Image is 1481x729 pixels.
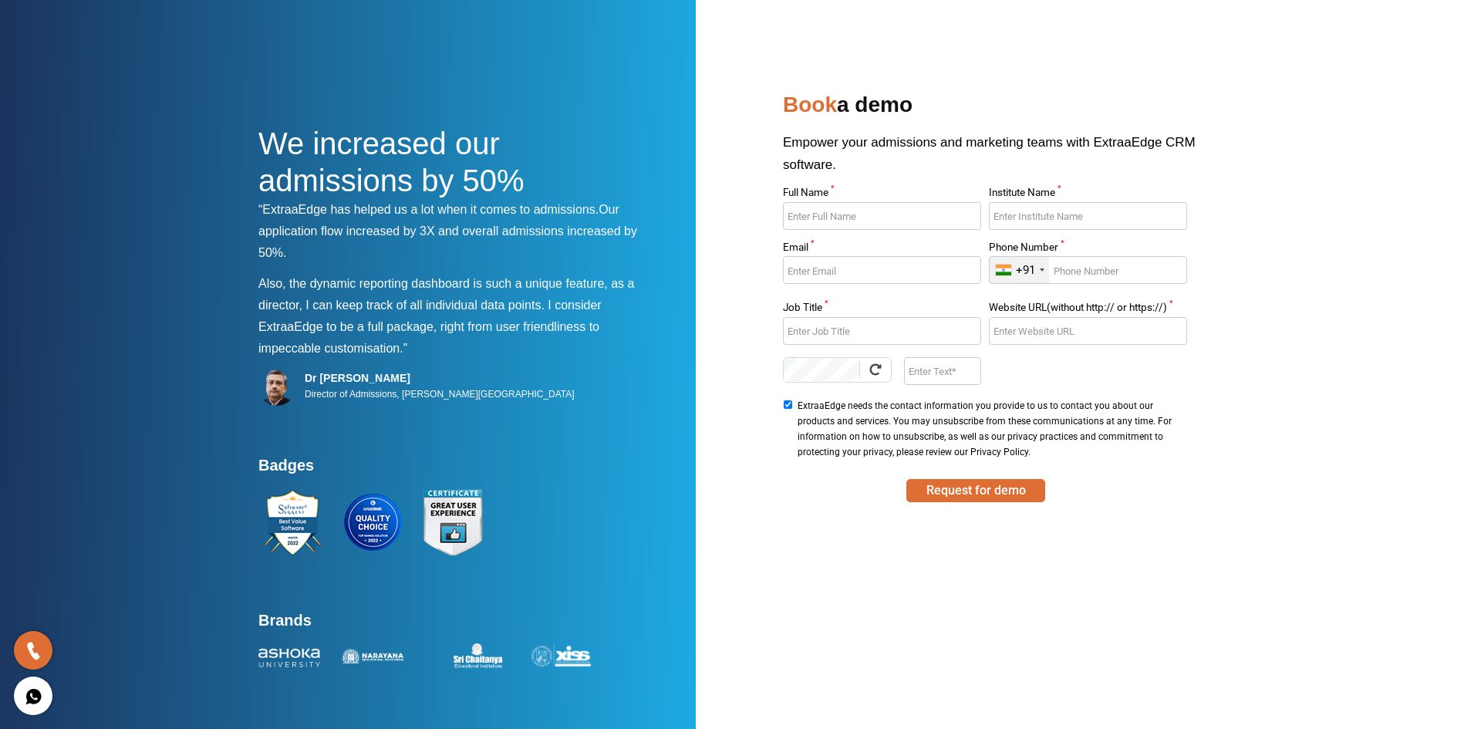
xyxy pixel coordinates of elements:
label: Full Name [783,187,980,202]
input: Enter Text [904,357,980,385]
label: Phone Number [989,242,1186,257]
label: Institute Name [989,187,1186,202]
input: Enter Job Title [783,317,980,345]
div: India (भारत): +91 [990,257,1049,283]
label: Email [783,242,980,257]
button: SUBMIT [906,479,1045,502]
input: ExtraaEdge needs the contact information you provide to us to contact you about our products and ... [783,400,793,409]
label: Job Title [783,302,980,317]
h4: Badges [258,456,652,484]
label: Website URL(without http:// or https://) [989,302,1186,317]
h2: a demo [783,86,1223,131]
h4: Brands [258,611,652,639]
input: Enter Website URL [989,317,1186,345]
h5: Dr [PERSON_NAME] [305,371,575,385]
input: Enter Phone Number [989,256,1186,284]
span: “ExtraaEdge has helped us a lot when it comes to admissions. [258,203,599,216]
span: I consider ExtraaEdge to be a full package, right from user friendliness to impeccable customisat... [258,299,602,355]
span: Also, the dynamic reporting dashboard is such a unique feature, as a director, I can keep track o... [258,277,634,312]
input: Enter Full Name [783,202,980,230]
p: Director of Admissions, [PERSON_NAME][GEOGRAPHIC_DATA] [305,385,575,403]
span: We increased our admissions by 50% [258,127,525,197]
span: Book [783,93,837,116]
div: +91 [1016,263,1035,278]
p: Empower your admissions and marketing teams with ExtraaEdge CRM software. [783,131,1223,187]
span: ExtraaEdge needs the contact information you provide to us to contact you about our products and ... [798,398,1182,460]
span: Our application flow increased by 3X and overall admissions increased by 50%. [258,203,637,259]
input: Enter Email [783,256,980,284]
input: Enter Institute Name [989,202,1186,230]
